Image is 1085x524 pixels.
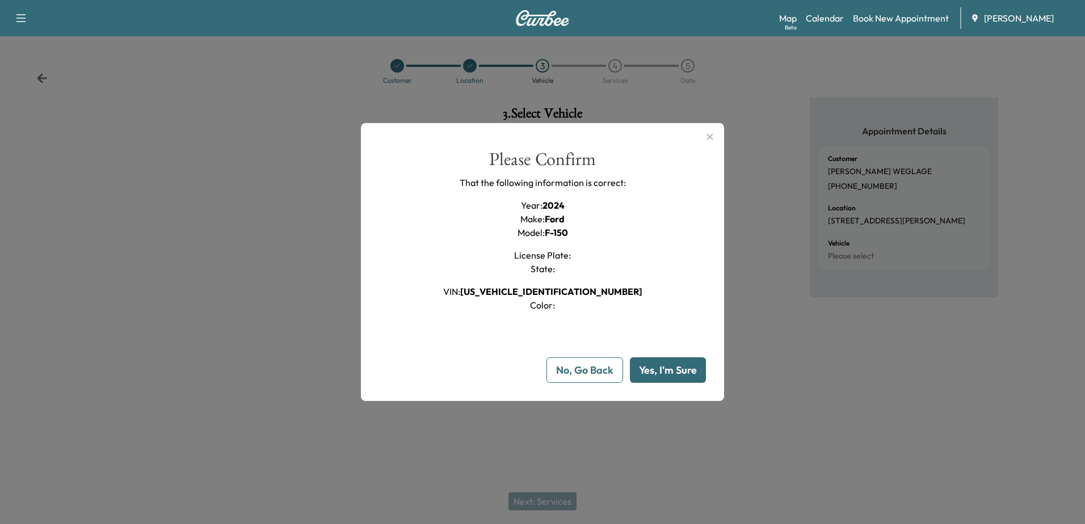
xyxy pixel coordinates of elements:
h1: State : [531,262,555,276]
a: Book New Appointment [853,11,949,25]
a: Calendar [806,11,844,25]
span: [PERSON_NAME] [984,11,1054,25]
h1: License Plate : [514,248,571,262]
h1: VIN : [443,285,642,298]
h1: Year : [521,198,565,212]
span: [US_VEHICLE_IDENTIFICATION_NUMBER] [460,286,642,297]
img: Curbee Logo [515,10,570,26]
h1: Make : [520,212,565,226]
a: MapBeta [779,11,797,25]
h1: Color : [530,298,555,312]
p: That the following information is correct: [460,176,626,189]
div: Please Confirm [489,150,596,176]
button: No, Go Back [546,357,623,383]
span: 2024 [542,200,565,211]
span: F-150 [545,227,568,238]
button: Yes, I'm Sure [630,357,706,383]
div: Beta [785,23,797,32]
h1: Model : [518,226,568,239]
span: Ford [545,213,565,225]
